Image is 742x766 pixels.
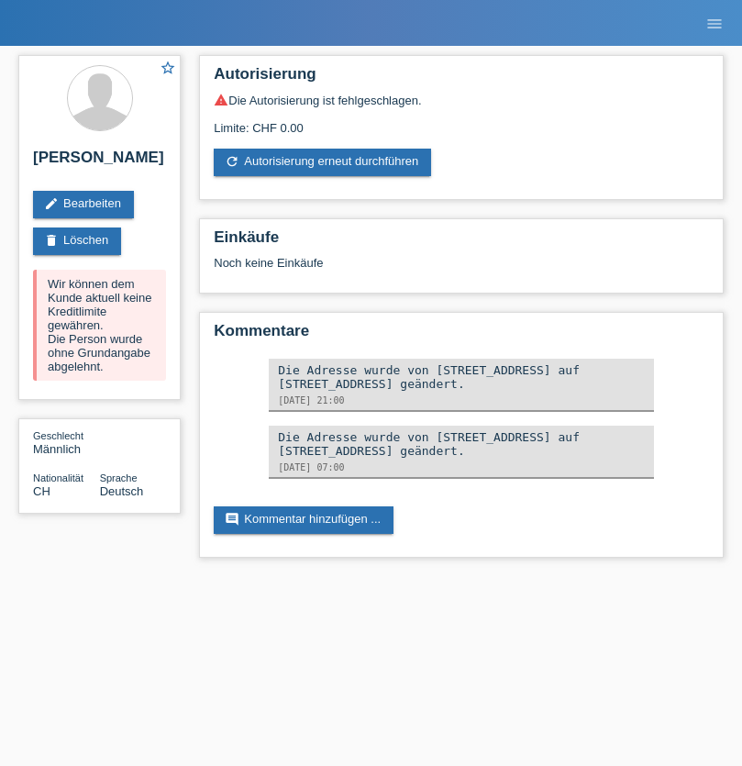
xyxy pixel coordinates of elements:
h2: Einkäufe [214,228,709,256]
i: star_border [160,60,176,76]
span: Deutsch [100,484,144,498]
i: delete [44,233,59,248]
div: Männlich [33,428,100,456]
i: edit [44,196,59,211]
a: editBearbeiten [33,191,134,218]
div: Wir können dem Kunde aktuell keine Kreditlimite gewähren. Die Person wurde ohne Grundangabe abgel... [33,270,166,381]
a: commentKommentar hinzufügen ... [214,506,393,534]
a: menu [696,17,733,28]
h2: Kommentare [214,322,709,350]
a: deleteLöschen [33,228,121,255]
div: [DATE] 07:00 [278,462,645,472]
h2: Autorisierung [214,65,709,93]
h2: [PERSON_NAME] [33,149,166,176]
div: Die Adresse wurde von [STREET_ADDRESS] auf [STREET_ADDRESS] geändert. [278,430,645,458]
div: Limite: CHF 0.00 [214,107,709,135]
span: Geschlecht [33,430,83,441]
i: refresh [225,154,239,169]
span: Sprache [100,472,138,483]
div: Die Autorisierung ist fehlgeschlagen. [214,93,709,107]
div: Noch keine Einkäufe [214,256,709,283]
i: menu [705,15,724,33]
i: warning [214,93,228,107]
div: Die Adresse wurde von [STREET_ADDRESS] auf [STREET_ADDRESS] geändert. [278,363,645,391]
div: [DATE] 21:00 [278,395,645,405]
i: comment [225,512,239,527]
span: Schweiz [33,484,50,498]
span: Nationalität [33,472,83,483]
a: refreshAutorisierung erneut durchführen [214,149,431,176]
a: star_border [160,60,176,79]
